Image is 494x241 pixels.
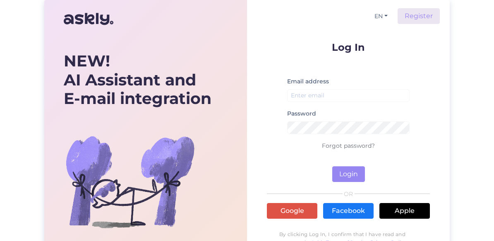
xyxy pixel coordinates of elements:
[323,203,374,219] a: Facebook
[267,42,430,52] p: Log In
[332,166,365,182] button: Login
[287,77,329,86] label: Email address
[64,52,211,108] div: AI Assistant and E-mail integration
[371,10,391,22] button: EN
[398,8,440,24] a: Register
[64,51,110,71] b: NEW!
[343,191,355,197] span: OR
[287,109,316,118] label: Password
[64,9,113,29] img: Askly
[379,203,430,219] a: Apple
[322,142,375,149] a: Forgot password?
[267,203,317,219] a: Google
[287,89,410,102] input: Enter email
